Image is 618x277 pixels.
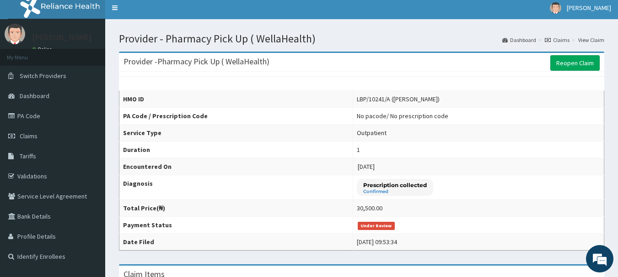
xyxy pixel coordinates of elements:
span: Claims [20,132,38,140]
th: PA Code / Prescription Code [119,108,353,125]
div: 1 [357,145,360,154]
th: Service Type [119,125,353,141]
th: Date Filed [119,234,353,251]
th: Duration [119,141,353,158]
a: Dashboard [502,36,536,44]
h3: Provider - Pharmacy Pick Up ( WellaHealth) [124,57,269,66]
div: No pacode / No prescription code [357,111,448,120]
span: Tariffs [20,152,36,160]
span: Switch Providers [20,72,66,80]
th: Encountered On [119,158,353,175]
h1: Provider - Pharmacy Pick Up ( WellaHealth) [119,33,604,45]
a: View Claim [578,36,604,44]
span: [DATE] [358,162,375,171]
a: Reopen Claim [550,55,600,71]
th: HMO ID [119,91,353,108]
span: Under Review [358,222,395,230]
p: Prescription collected [363,181,427,189]
div: [DATE] 09:53:34 [357,237,397,246]
small: Confirmed [363,189,427,194]
a: Claims [545,36,570,44]
span: [PERSON_NAME] [567,4,611,12]
div: 30,500.00 [357,204,382,213]
div: LBP/10241/A ([PERSON_NAME]) [357,94,440,104]
span: Dashboard [20,92,49,100]
img: User Image [550,2,561,14]
p: [PERSON_NAME] [32,33,92,42]
a: Online [32,46,54,52]
img: User Image [5,24,25,44]
div: Outpatient [357,128,387,137]
th: Diagnosis [119,175,353,200]
th: Payment Status [119,217,353,234]
th: Total Price(₦) [119,200,353,217]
